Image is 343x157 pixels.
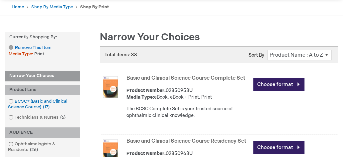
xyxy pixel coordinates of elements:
strong: Product Number: [126,88,166,93]
div: AUDIENCE [5,127,80,138]
strong: Currently Shopping by: [5,32,80,42]
span: 17 [41,104,51,110]
a: Basic and Clinical Science Course Complete Set [126,75,245,81]
a: Technicians & Nurses6 [7,114,68,121]
label: Sort By [249,52,264,58]
img: Basic and Clinical Science Course Complete Set [100,76,121,98]
strong: Shop By Print [80,4,109,10]
span: Total items: 38 [104,52,137,58]
strong: Narrow Your Choices [5,71,80,81]
span: 6 [59,115,67,120]
a: Home [12,4,24,10]
strong: Media Type: [126,94,154,100]
a: Shop By Media Type [31,4,73,10]
div: 02850953U eBook, eBook + Print, Print [126,87,250,101]
div: The BCSC Complete Set is your trusted source of ophthalmic clinical knowledge. [126,106,250,119]
a: Ophthalmologists & Residents26 [7,141,78,153]
a: BCSC® (Basic and Clinical Science Course)17 [7,98,78,110]
a: Choose format [253,78,304,91]
span: Remove This Item [15,45,52,51]
strong: Product Number: [126,151,166,156]
span: Narrow Your Choices [100,31,200,43]
span: Media Type [9,51,34,57]
span: 26 [28,147,40,152]
a: Remove This Item [9,45,51,51]
div: Product Line [5,85,80,95]
a: Choose format [253,141,304,154]
a: Basic and Clinical Science Course Residency Set [126,138,246,144]
span: Print [34,51,44,57]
